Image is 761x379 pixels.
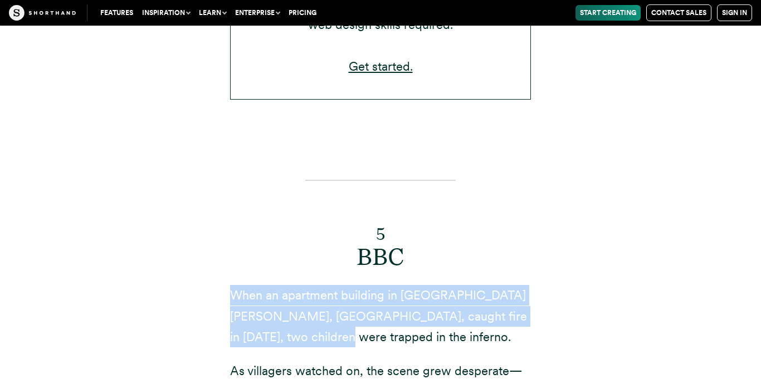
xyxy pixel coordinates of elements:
[349,59,413,73] a: Get started.
[138,5,194,21] button: Inspiration
[230,213,531,272] h2: BBC
[9,5,76,21] img: The Craft
[575,5,641,21] a: Start Creating
[717,4,752,21] a: Sign in
[230,285,531,347] p: When an apartment building in [GEOGRAPHIC_DATA][PERSON_NAME], [GEOGRAPHIC_DATA], caught fire in [...
[376,223,385,244] sub: 5
[96,5,138,21] a: Features
[646,4,711,21] a: Contact Sales
[194,5,231,21] button: Learn
[284,5,321,21] a: Pricing
[231,5,284,21] button: Enterprise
